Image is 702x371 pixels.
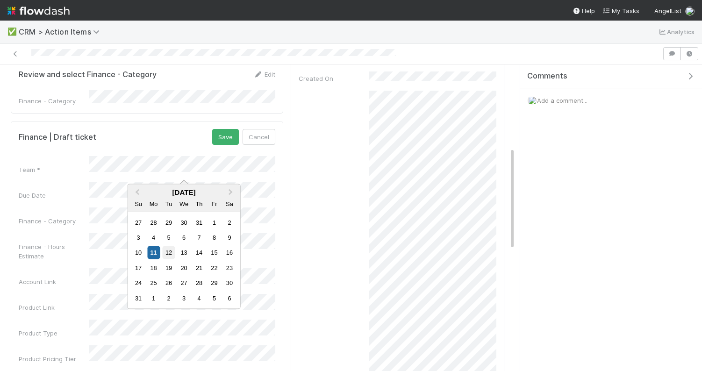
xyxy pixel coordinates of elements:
[162,231,175,244] div: Choose Tuesday, August 5th, 2025
[193,246,205,259] div: Choose Thursday, August 14th, 2025
[208,246,221,259] div: Choose Friday, August 15th, 2025
[178,261,190,274] div: Choose Wednesday, August 20th, 2025
[573,6,595,15] div: Help
[223,197,236,210] div: Saturday
[19,27,104,36] span: CRM > Action Items
[178,197,190,210] div: Wednesday
[537,97,587,104] span: Add a comment...
[193,231,205,244] div: Choose Thursday, August 7th, 2025
[162,277,175,289] div: Choose Tuesday, August 26th, 2025
[223,216,236,228] div: Choose Saturday, August 2nd, 2025
[19,354,89,364] div: Product Pricing Tier
[147,292,160,304] div: Choose Monday, September 1st, 2025
[208,231,221,244] div: Choose Friday, August 8th, 2025
[19,242,89,261] div: Finance - Hours Estimate
[223,246,236,259] div: Choose Saturday, August 16th, 2025
[128,188,240,196] div: [DATE]
[131,214,237,306] div: Month August, 2025
[658,26,695,37] a: Analytics
[208,277,221,289] div: Choose Friday, August 29th, 2025
[528,96,537,105] img: avatar_4aa8e4fd-f2b7-45ba-a6a5-94a913ad1fe4.png
[178,292,190,304] div: Choose Wednesday, September 3rd, 2025
[19,191,89,200] div: Due Date
[147,261,160,274] div: Choose Monday, August 18th, 2025
[19,277,89,286] div: Account Link
[162,261,175,274] div: Choose Tuesday, August 19th, 2025
[19,133,96,142] h5: Finance | Draft ticket
[132,292,145,304] div: Choose Sunday, August 31st, 2025
[212,129,239,145] button: Save
[193,197,205,210] div: Thursday
[147,231,160,244] div: Choose Monday, August 4th, 2025
[132,197,145,210] div: Sunday
[253,71,275,78] a: Edit
[685,7,695,16] img: avatar_4aa8e4fd-f2b7-45ba-a6a5-94a913ad1fe4.png
[208,292,221,304] div: Choose Friday, September 5th, 2025
[243,129,275,145] button: Cancel
[147,277,160,289] div: Choose Monday, August 25th, 2025
[162,292,175,304] div: Choose Tuesday, September 2nd, 2025
[147,197,160,210] div: Monday
[7,28,17,36] span: ✅
[162,197,175,210] div: Tuesday
[223,231,236,244] div: Choose Saturday, August 9th, 2025
[193,216,205,228] div: Choose Thursday, July 31st, 2025
[223,292,236,304] div: Choose Saturday, September 6th, 2025
[178,277,190,289] div: Choose Wednesday, August 27th, 2025
[132,277,145,289] div: Choose Sunday, August 24th, 2025
[19,96,89,106] div: Finance - Category
[299,74,369,83] div: Created On
[132,216,145,228] div: Choose Sunday, July 27th, 2025
[147,216,160,228] div: Choose Monday, July 28th, 2025
[7,3,70,19] img: logo-inverted-e16ddd16eac7371096b0.svg
[132,231,145,244] div: Choose Sunday, August 3rd, 2025
[208,216,221,228] div: Choose Friday, August 1st, 2025
[223,261,236,274] div: Choose Saturday, August 23rd, 2025
[193,292,205,304] div: Choose Thursday, September 4th, 2025
[208,197,221,210] div: Friday
[178,231,190,244] div: Choose Wednesday, August 6th, 2025
[208,261,221,274] div: Choose Friday, August 22nd, 2025
[654,7,681,14] span: AngelList
[128,184,241,309] div: Choose Date
[162,246,175,259] div: Choose Tuesday, August 12th, 2025
[19,70,157,79] h5: Review and select Finance - Category
[224,185,239,200] button: Next Month
[19,216,89,226] div: Finance - Category
[19,165,89,174] div: Team *
[132,261,145,274] div: Choose Sunday, August 17th, 2025
[193,261,205,274] div: Choose Thursday, August 21st, 2025
[162,216,175,228] div: Choose Tuesday, July 29th, 2025
[129,185,144,200] button: Previous Month
[178,216,190,228] div: Choose Wednesday, July 30th, 2025
[527,71,567,81] span: Comments
[19,328,89,338] div: Product Type
[19,303,89,312] div: Product Link
[178,246,190,259] div: Choose Wednesday, August 13th, 2025
[223,277,236,289] div: Choose Saturday, August 30th, 2025
[193,277,205,289] div: Choose Thursday, August 28th, 2025
[147,246,160,259] div: Choose Monday, August 11th, 2025
[132,246,145,259] div: Choose Sunday, August 10th, 2025
[602,7,639,14] span: My Tasks
[602,6,639,15] a: My Tasks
